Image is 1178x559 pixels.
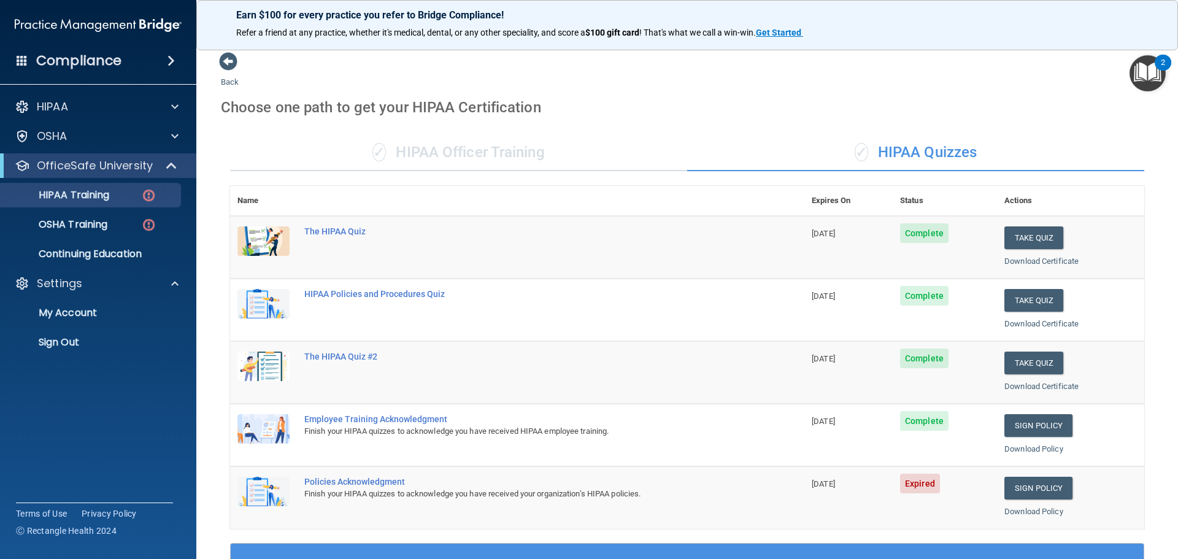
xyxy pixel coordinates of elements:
a: Settings [15,276,179,291]
div: Policies Acknowledgment [304,477,743,487]
span: [DATE] [812,229,835,238]
button: Take Quiz [1004,226,1063,249]
span: [DATE] [812,417,835,426]
span: Expired [900,474,940,493]
div: The HIPAA Quiz #2 [304,352,743,361]
th: Actions [997,186,1144,216]
img: danger-circle.6113f641.png [141,217,156,233]
a: Privacy Policy [82,507,137,520]
div: HIPAA Policies and Procedures Quiz [304,289,743,299]
p: My Account [8,307,175,319]
h4: Compliance [36,52,121,69]
a: OfficeSafe University [15,158,178,173]
span: Refer a friend at any practice, whether it's medical, dental, or any other speciality, and score a [236,28,585,37]
a: Download Policy [1004,507,1063,516]
button: Open Resource Center, 2 new notifications [1130,55,1166,91]
a: OSHA [15,129,179,144]
p: HIPAA Training [8,189,109,201]
a: Download Policy [1004,444,1063,453]
span: ! That's what we call a win-win. [639,28,756,37]
span: [DATE] [812,354,835,363]
span: ✓ [855,143,868,161]
strong: Get Started [756,28,801,37]
strong: $100 gift card [585,28,639,37]
p: OSHA [37,129,67,144]
span: [DATE] [812,291,835,301]
p: Earn $100 for every practice you refer to Bridge Compliance! [236,9,1138,21]
button: Take Quiz [1004,289,1063,312]
div: The HIPAA Quiz [304,226,743,236]
th: Name [230,186,297,216]
a: Download Certificate [1004,256,1079,266]
div: Employee Training Acknowledgment [304,414,743,424]
span: Ⓒ Rectangle Health 2024 [16,525,117,537]
p: OSHA Training [8,218,107,231]
div: Finish your HIPAA quizzes to acknowledge you have received your organization’s HIPAA policies. [304,487,743,501]
a: Get Started [756,28,803,37]
div: Finish your HIPAA quizzes to acknowledge you have received HIPAA employee training. [304,424,743,439]
img: danger-circle.6113f641.png [141,188,156,203]
th: Status [893,186,997,216]
p: OfficeSafe University [37,158,153,173]
div: 2 [1161,63,1165,79]
a: HIPAA [15,99,179,114]
span: Complete [900,349,949,368]
div: HIPAA Quizzes [687,134,1144,171]
p: Sign Out [8,336,175,349]
a: Sign Policy [1004,477,1072,499]
a: Download Certificate [1004,382,1079,391]
a: Download Certificate [1004,319,1079,328]
a: Sign Policy [1004,414,1072,437]
span: Complete [900,411,949,431]
span: ✓ [372,143,386,161]
button: Take Quiz [1004,352,1063,374]
th: Expires On [804,186,893,216]
div: Choose one path to get your HIPAA Certification [221,90,1153,125]
p: Settings [37,276,82,291]
a: Back [221,63,239,87]
p: Continuing Education [8,248,175,260]
p: HIPAA [37,99,68,114]
img: PMB logo [15,13,182,37]
span: Complete [900,223,949,243]
a: Terms of Use [16,507,67,520]
span: Complete [900,286,949,306]
span: [DATE] [812,479,835,488]
div: HIPAA Officer Training [230,134,687,171]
